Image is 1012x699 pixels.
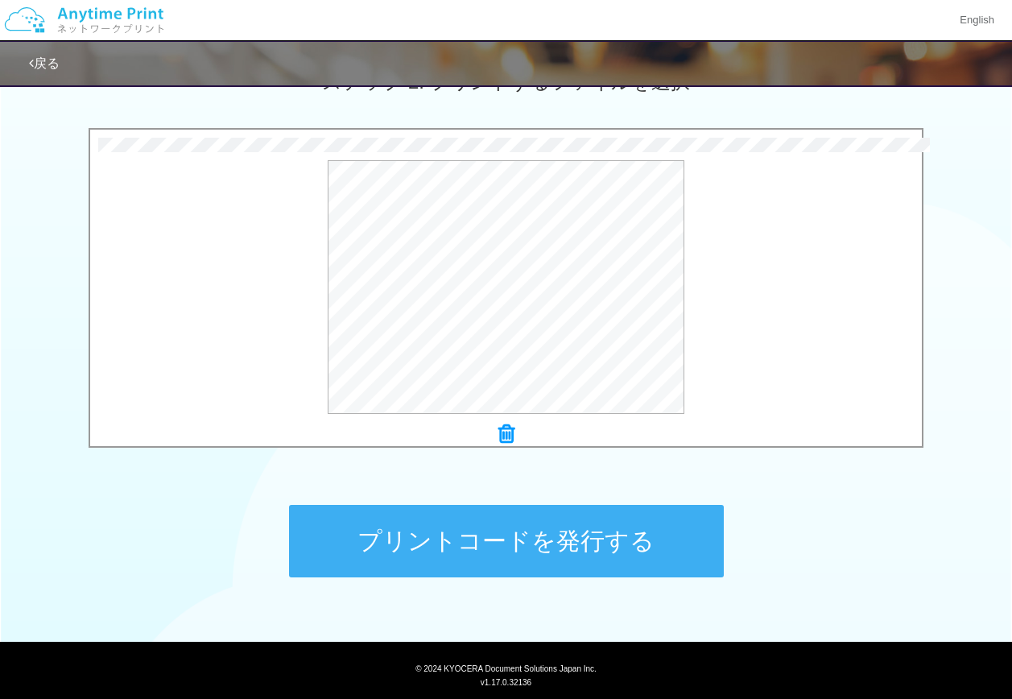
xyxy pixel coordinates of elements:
[322,71,689,93] span: ステップ 2: プリントするファイルを選択
[481,677,531,687] span: v1.17.0.32136
[29,56,60,70] a: 戻る
[289,505,724,577] button: プリントコードを発行する
[415,663,597,673] span: © 2024 KYOCERA Document Solutions Japan Inc.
